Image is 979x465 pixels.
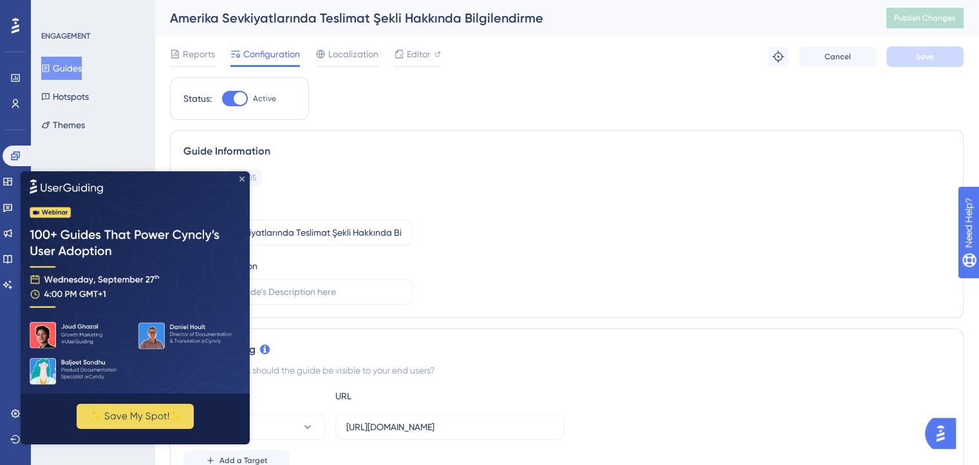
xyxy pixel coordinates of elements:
[886,46,964,67] button: Save
[41,113,85,137] button: Themes
[335,388,477,404] div: URL
[183,388,325,404] div: Choose A Rule
[183,414,325,440] button: equals
[183,342,950,357] div: Page Targeting
[825,52,851,62] span: Cancel
[183,363,950,378] div: On which pages should the guide be visible to your end users?
[194,285,402,299] input: Type your Guide’s Description here
[41,57,82,80] button: Guides
[925,414,964,453] iframe: UserGuiding AI Assistant Launcher
[894,13,956,23] span: Publish Changes
[328,46,378,62] span: Localization
[194,225,402,240] input: Type your Guide’s Name here
[183,46,215,62] span: Reports
[219,5,224,10] div: Close Preview
[183,169,221,186] div: Guide ID:
[799,46,876,67] button: Cancel
[183,91,212,106] div: Status:
[41,31,90,41] div: ENGAGEMENT
[346,420,554,434] input: yourwebsite.com/path
[243,46,300,62] span: Configuration
[253,93,276,104] span: Active
[886,8,964,28] button: Publish Changes
[56,232,173,258] button: ✨ Save My Spot!✨
[30,3,80,19] span: Need Help?
[916,52,934,62] span: Save
[41,85,89,108] button: Hotspots
[407,46,431,62] span: Editor
[183,144,950,159] div: Guide Information
[170,9,854,27] div: Amerika Sevkiyatlarında Teslimat Şekli Hakkında Bilgilendirme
